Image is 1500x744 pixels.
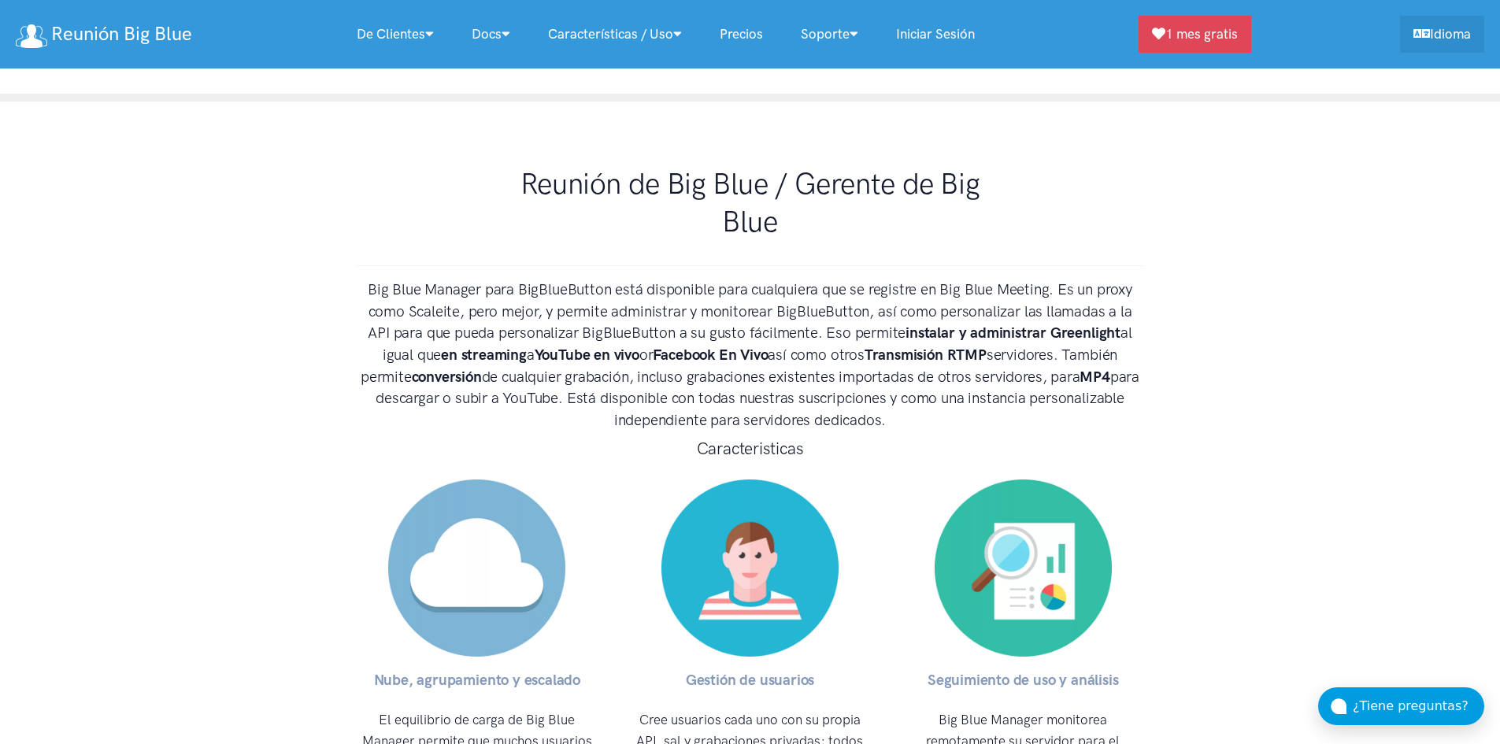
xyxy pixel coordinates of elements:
a: Docs [453,17,529,51]
img: logo [16,24,47,48]
div: ¿Tiene preguntas? [1353,696,1484,716]
button: ¿Tiene preguntas? [1318,687,1484,725]
h1: Reunión de Big Blue / Gerente de Big Blue [493,165,1007,240]
a: Características / uso [529,17,701,51]
strong: instalar y administrar Greenlight [906,324,1120,342]
img: Nube, agrupamiento y escalado [388,479,565,657]
img: Seguimiento de uso y análisis [935,479,1112,657]
strong: Facebook En Vivo [653,346,768,364]
strong: MP4 [1080,368,1109,386]
strong: Nube, agrupamiento y escalado [374,671,581,689]
strong: Seguimiento de uso y análisis [928,671,1119,689]
a: Idioma [1400,16,1484,53]
a: Iniciar sesión [877,17,994,51]
a: Reunión Big Blue [16,17,192,51]
img: Gestión de usuarios [661,479,839,657]
a: Soporte [782,17,877,51]
a: Precios [701,17,782,51]
strong: conversión [412,368,482,386]
strong: Transmisión RTMP [865,346,987,364]
h4: Big Blue Manager para BigBlueButton está disponible para cualquiera que se registre en Big Blue M... [357,279,1144,431]
strong: en streaming [441,346,527,364]
a: De clientes [338,17,453,51]
strong: Gestión de usuarios [686,671,814,689]
strong: YouTube en vivo [535,346,639,364]
h3: Caracteristicas [357,437,1144,460]
a: 1 mes gratis [1139,16,1251,53]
